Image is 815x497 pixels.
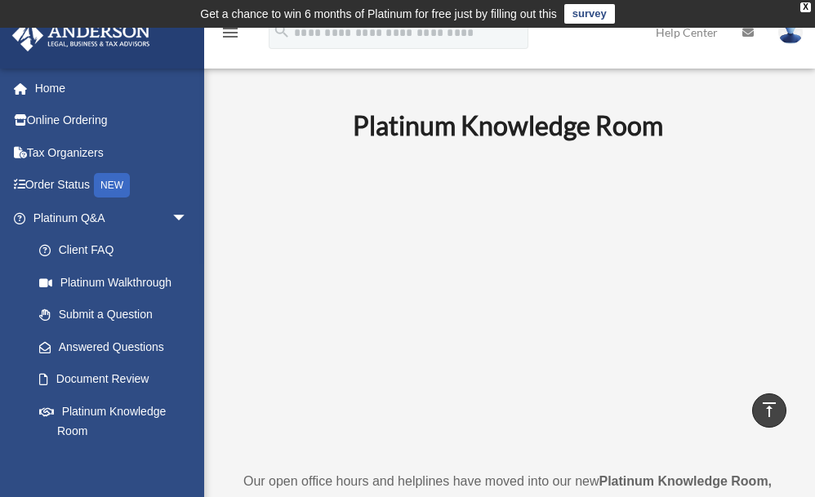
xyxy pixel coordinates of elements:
a: Order StatusNEW [11,169,212,202]
b: Platinum Knowledge Room [353,109,663,141]
img: User Pic [778,20,803,44]
a: Tax Organizers [11,136,212,169]
div: Get a chance to win 6 months of Platinum for free just by filling out this [200,4,557,24]
i: menu [220,23,240,42]
a: Home [11,72,212,104]
span: arrow_drop_down [171,202,204,235]
div: close [800,2,811,12]
a: Answered Questions [23,331,212,363]
a: Platinum Walkthrough [23,266,212,299]
a: Platinum Q&Aarrow_drop_down [11,202,212,234]
a: Client FAQ [23,234,212,267]
a: Submit a Question [23,299,212,331]
a: Document Review [23,363,212,396]
a: vertical_align_top [752,393,786,428]
a: menu [220,29,240,42]
iframe: 231110_Toby_KnowledgeRoom [263,164,753,440]
a: Platinum Knowledge Room [23,395,204,447]
i: vertical_align_top [759,400,779,419]
a: Online Ordering [11,104,212,137]
div: NEW [94,173,130,197]
i: search [273,22,291,40]
img: Anderson Advisors Platinum Portal [7,20,155,51]
a: survey [564,4,615,24]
